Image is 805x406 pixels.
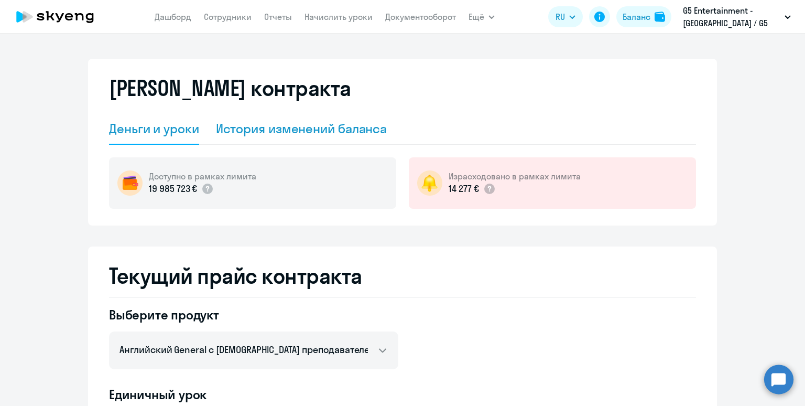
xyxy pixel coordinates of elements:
[556,10,565,23] span: RU
[449,182,479,196] p: 14 277 €
[117,170,143,196] img: wallet-circle.png
[304,12,373,22] a: Начислить уроки
[469,6,495,27] button: Ещё
[216,120,387,137] div: История изменений баланса
[385,12,456,22] a: Документооборот
[616,6,671,27] button: Балансbalance
[204,12,252,22] a: Сотрудники
[149,182,197,196] p: 19 985 723 €
[109,386,696,403] h4: Единичный урок
[417,170,442,196] img: bell-circle.png
[109,306,398,323] h4: Выберите продукт
[683,4,780,29] p: G5 Entertainment - [GEOGRAPHIC_DATA] / G5 Holdings LTD, G5 Ent - LT
[109,263,696,289] h2: Текущий прайс контракта
[623,10,650,23] div: Баланс
[109,76,351,101] h2: [PERSON_NAME] контракта
[109,120,199,137] div: Деньги и уроки
[449,170,581,182] h5: Израсходовано в рамках лимита
[149,170,256,182] h5: Доступно в рамках лимита
[655,12,665,22] img: balance
[469,10,484,23] span: Ещё
[548,6,583,27] button: RU
[678,4,796,29] button: G5 Entertainment - [GEOGRAPHIC_DATA] / G5 Holdings LTD, G5 Ent - LT
[264,12,292,22] a: Отчеты
[155,12,191,22] a: Дашборд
